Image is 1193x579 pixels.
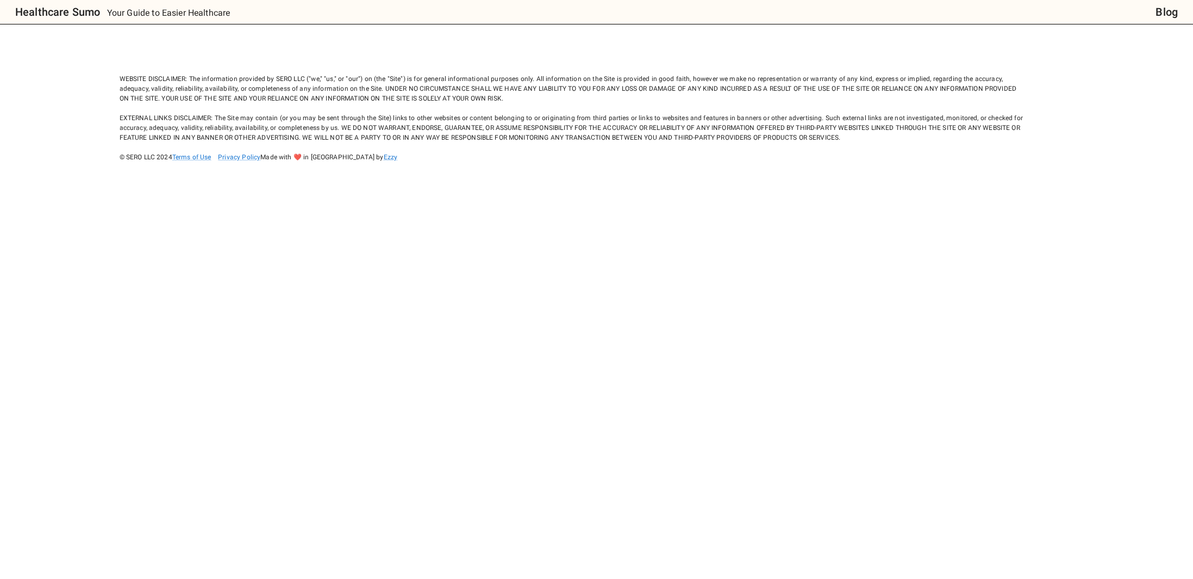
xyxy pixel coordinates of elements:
[384,153,398,161] a: Ezzy
[15,3,100,21] h6: Healthcare Sumo
[120,54,1026,162] div: WEBSITE DISCLAIMER: The information provided by SERO LLC ("we," "us," or "our") on (the "Site") i...
[218,153,260,161] a: Privacy Policy
[172,153,211,161] a: Terms of Use
[1155,3,1178,21] a: Blog
[7,3,100,21] a: Healthcare Sumo
[107,7,230,20] p: Your Guide to Easier Healthcare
